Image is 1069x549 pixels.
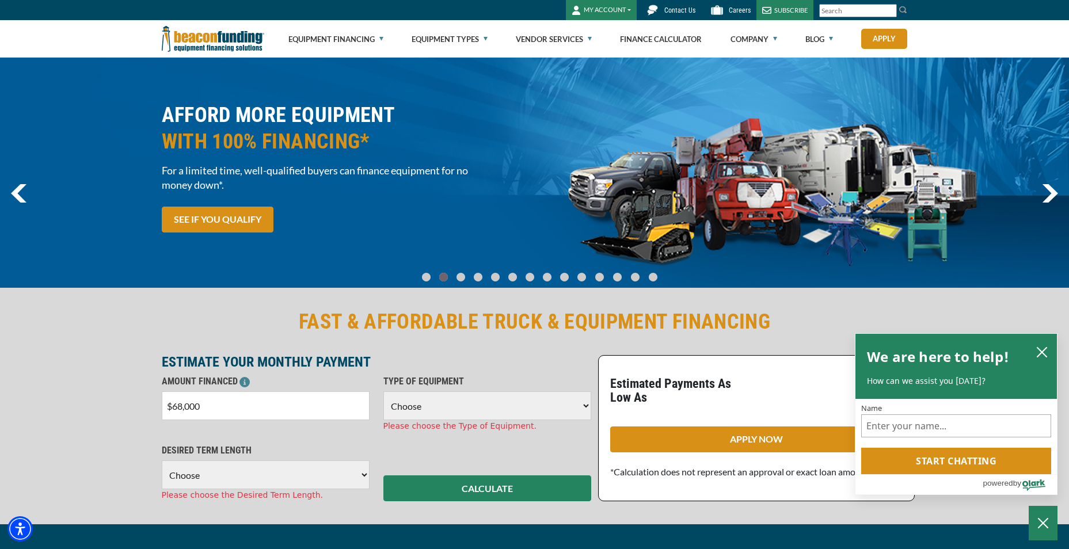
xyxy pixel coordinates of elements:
[288,21,383,58] a: Equipment Financing
[855,333,1057,495] div: olark chatbox
[162,128,528,155] span: WITH 100% FINANCING*
[646,272,660,282] a: Go To Slide 13
[1013,476,1021,490] span: by
[162,444,370,457] p: DESIRED TERM LENGTH
[610,272,625,282] a: Go To Slide 11
[983,476,1013,490] span: powered
[162,207,273,232] a: SEE IF YOU QUALIFY
[861,405,1051,412] label: Name
[1029,506,1057,540] button: Close Chatbox
[506,272,520,282] a: Go To Slide 5
[383,375,591,388] p: TYPE OF EQUIPMENT
[592,272,607,282] a: Go To Slide 10
[7,516,33,542] div: Accessibility Menu
[383,420,591,432] div: Please choose the Type of Equipment.
[899,5,908,14] img: Search
[620,21,702,58] a: Finance Calculator
[805,21,833,58] a: Blog
[162,308,908,335] h2: FAST & AFFORDABLE TRUCK & EQUIPMENT FINANCING
[983,475,1057,494] a: Powered by Olark - open in a new tab
[454,272,468,282] a: Go To Slide 2
[162,102,528,155] h2: AFFORD MORE EQUIPMENT
[471,272,485,282] a: Go To Slide 3
[162,391,370,420] input: $
[412,21,488,58] a: Equipment Types
[861,414,1051,437] input: Name
[628,272,642,282] a: Go To Slide 12
[383,475,591,501] button: CALCULATE
[885,6,894,16] a: Clear search text
[610,466,871,477] span: *Calculation does not represent an approval or exact loan amount.
[11,184,26,203] img: Left Navigator
[1033,344,1051,360] button: close chatbox
[575,272,589,282] a: Go To Slide 9
[731,21,777,58] a: Company
[523,272,537,282] a: Go To Slide 6
[664,6,695,14] span: Contact Us
[867,375,1045,387] p: How can we assist you [DATE]?
[437,272,451,282] a: Go To Slide 1
[489,272,503,282] a: Go To Slide 4
[861,448,1051,474] button: Start chatting
[516,21,592,58] a: Vendor Services
[420,272,433,282] a: Go To Slide 0
[162,355,591,369] p: ESTIMATE YOUR MONTHLY PAYMENT
[162,163,528,192] span: For a limited time, well-qualified buyers can finance equipment for no money down*.
[162,20,264,58] img: Beacon Funding Corporation logo
[558,272,572,282] a: Go To Slide 8
[729,6,751,14] span: Careers
[861,29,907,49] a: Apply
[1042,184,1058,203] a: next
[541,272,554,282] a: Go To Slide 7
[1042,184,1058,203] img: Right Navigator
[162,489,370,501] div: Please choose the Desired Term Length.
[867,345,1009,368] h2: We are here to help!
[610,377,750,405] p: Estimated Payments As Low As
[11,184,26,203] a: previous
[819,4,897,17] input: Search
[162,375,370,388] p: AMOUNT FINANCED
[610,426,903,452] a: APPLY NOW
